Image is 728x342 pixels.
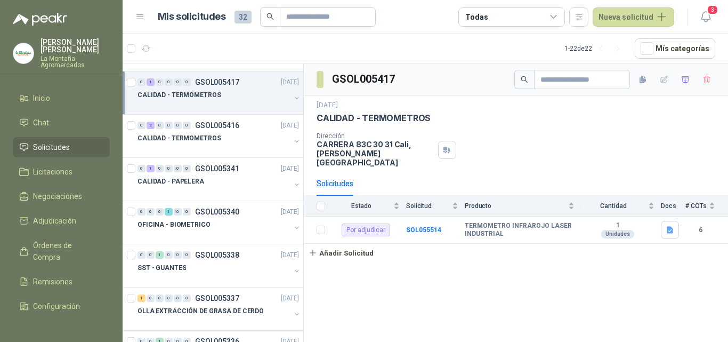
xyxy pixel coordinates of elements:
[156,122,164,129] div: 0
[33,141,70,153] span: Solicitudes
[13,296,110,316] a: Configuración
[635,38,715,59] button: Mís categorías
[234,11,252,23] span: 32
[137,292,301,326] a: 1 0 0 0 0 0 GSOL005337[DATE] OLLA EXTRACCIÓN DE GRASA DE CERDO
[13,13,67,26] img: Logo peakr
[281,121,299,131] p: [DATE]
[156,295,164,302] div: 0
[406,196,465,217] th: Solicitud
[685,225,715,235] b: 6
[465,11,488,23] div: Todas
[304,244,728,262] a: Añadir Solicitud
[317,132,434,140] p: Dirección
[281,250,299,260] p: [DATE]
[281,77,299,88] p: [DATE]
[13,137,110,157] a: Solicitudes
[137,251,145,259] div: 0
[137,76,301,110] a: 0 1 0 0 0 0 GSOL005417[DATE] CALIDAD - TERMOMETROS
[266,13,274,20] span: search
[13,113,110,133] a: Chat
[174,295,182,302] div: 0
[183,165,191,172] div: 0
[156,208,164,216] div: 0
[581,196,661,217] th: Cantidad
[174,122,182,129] div: 0
[195,251,239,259] p: GSOL005338
[158,9,226,25] h1: Mis solicitudes
[137,220,211,230] p: OFICINA - BIOMETRICO
[195,165,239,172] p: GSOL005341
[33,276,72,288] span: Remisiones
[317,178,353,189] div: Solicitudes
[165,122,173,129] div: 0
[165,295,173,302] div: 0
[165,251,173,259] div: 0
[601,230,634,238] div: Unidades
[183,78,191,86] div: 0
[661,196,685,217] th: Docs
[13,211,110,231] a: Adjudicación
[696,7,715,27] button: 3
[183,251,191,259] div: 0
[33,117,49,129] span: Chat
[406,226,441,234] a: SOL055514
[174,78,182,86] div: 0
[137,306,264,316] p: OLLA EXTRACCIÓN DE GRASA DE CERDO
[137,165,145,172] div: 0
[137,295,145,302] div: 1
[156,251,164,259] div: 1
[147,251,155,259] div: 0
[304,244,378,262] button: Añadir Solicitud
[137,177,204,187] p: CALIDAD - PAPELERA
[137,122,145,129] div: 0
[13,235,110,267] a: Órdenes de Compra
[137,208,145,216] div: 0
[195,208,239,216] p: GSOL005340
[593,7,674,27] button: Nueva solicitud
[465,222,575,238] b: TERMOMETRO INFRAROJO LASER INDUSTRIAL
[137,133,221,144] p: CALIDAD - TERMOMETROS
[195,122,239,129] p: GSOL005416
[183,122,191,129] div: 0
[41,55,110,68] p: La Montaña Agromercados
[465,202,566,210] span: Producto
[331,202,391,210] span: Estado
[195,78,239,86] p: GSOL005417
[564,40,626,57] div: 1 - 22 de 22
[33,190,82,202] span: Negociaciones
[317,100,338,110] p: [DATE]
[685,202,707,210] span: # COTs
[465,196,581,217] th: Producto
[174,165,182,172] div: 0
[13,272,110,292] a: Remisiones
[281,207,299,217] p: [DATE]
[147,165,155,172] div: 1
[281,293,299,304] p: [DATE]
[165,78,173,86] div: 0
[332,71,397,88] h3: GSOL005417
[165,208,173,216] div: 1
[685,196,728,217] th: # COTs
[156,165,164,172] div: 0
[13,88,110,108] a: Inicio
[137,263,186,273] p: SST - GUANTES
[33,240,100,263] span: Órdenes de Compra
[137,119,301,153] a: 0 2 0 0 0 0 GSOL005416[DATE] CALIDAD - TERMOMETROS
[281,164,299,174] p: [DATE]
[137,205,301,240] a: 0 0 0 1 0 0 GSOL005340[DATE] OFICINA - BIOMETRICO
[174,251,182,259] div: 0
[581,202,646,210] span: Cantidad
[581,221,654,230] b: 1
[183,208,191,216] div: 0
[147,78,155,86] div: 1
[33,300,80,312] span: Configuración
[13,162,110,182] a: Licitaciones
[342,224,390,236] div: Por adjudicar
[137,162,301,196] a: 0 1 0 0 0 0 GSOL005341[DATE] CALIDAD - PAPELERA
[137,90,221,100] p: CALIDAD - TERMOMETROS
[317,113,431,124] p: CALIDAD - TERMOMETROS
[137,249,301,283] a: 0 0 1 0 0 0 GSOL005338[DATE] SST - GUANTES
[41,38,110,53] p: [PERSON_NAME] [PERSON_NAME]
[13,43,34,63] img: Company Logo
